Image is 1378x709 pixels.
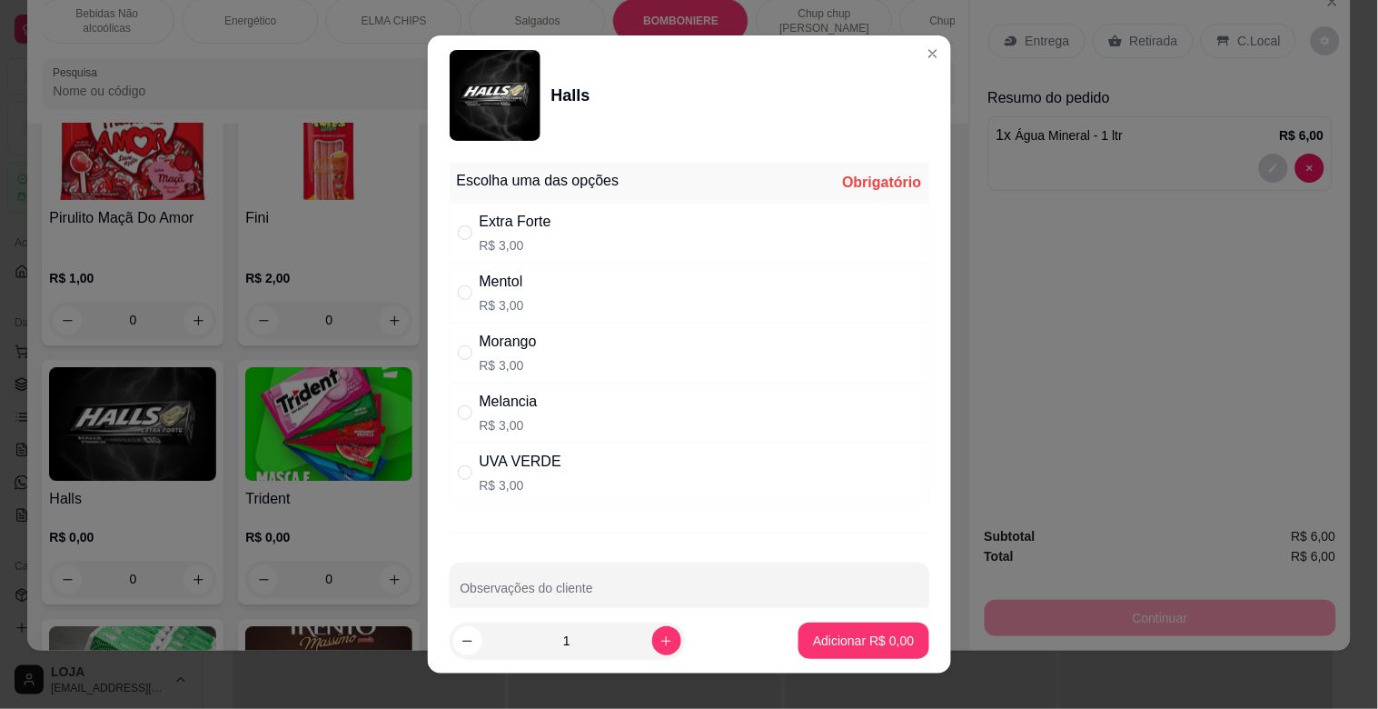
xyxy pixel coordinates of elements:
p: R$ 3,00 [480,296,524,315]
button: Close [918,39,947,68]
div: Mentol [480,271,524,293]
div: UVA VERDE [480,451,561,473]
button: increase-product-quantity [652,626,681,655]
button: Adicionar R$ 0,00 [798,623,928,659]
div: Halls [551,83,590,108]
div: Escolha uma das opções [457,170,620,192]
input: Observações do cliente [461,586,918,604]
img: product-image [450,50,540,141]
p: Adicionar R$ 0,00 [813,632,914,650]
button: decrease-product-quantity [453,626,482,655]
p: R$ 3,00 [480,356,537,374]
p: R$ 3,00 [480,476,561,494]
div: Extra Forte [480,211,551,233]
div: Melancia [480,391,538,413]
p: R$ 3,00 [480,416,538,434]
p: R$ 3,00 [480,236,551,255]
div: Morango [480,331,537,353]
div: Obrigatório [842,172,921,194]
